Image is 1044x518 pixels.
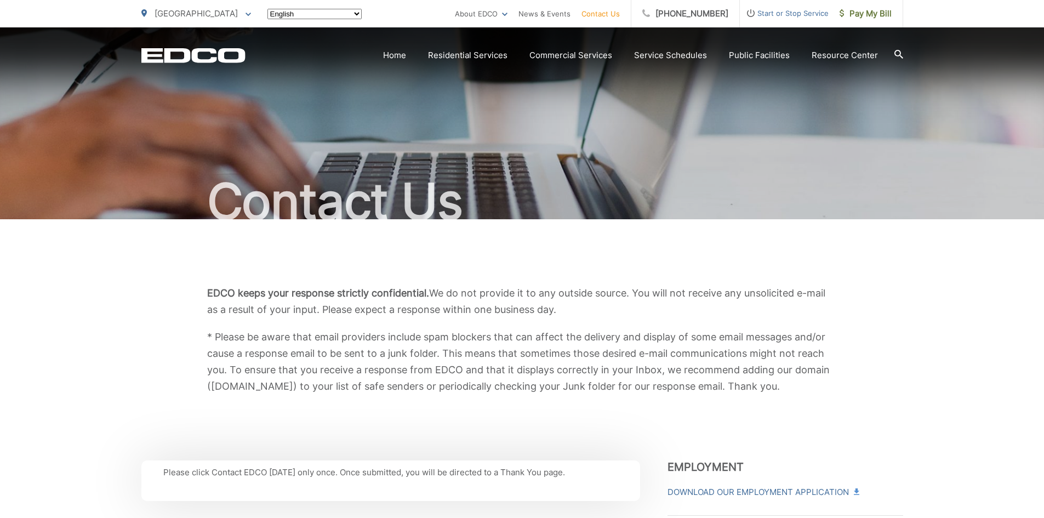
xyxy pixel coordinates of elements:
a: Service Schedules [634,49,707,62]
a: About EDCO [455,7,507,20]
a: Download Our Employment Application [668,486,858,499]
a: Resource Center [812,49,878,62]
p: * Please be aware that email providers include spam blockers that can affect the delivery and dis... [207,329,837,395]
p: We do not provide it to any outside source. You will not receive any unsolicited e-mail as a resu... [207,285,837,318]
a: Commercial Services [529,49,612,62]
h1: Contact Us [141,174,903,229]
a: Home [383,49,406,62]
a: News & Events [518,7,571,20]
a: EDCD logo. Return to the homepage. [141,48,246,63]
h3: Employment [668,460,903,474]
b: EDCO keeps your response strictly confidential. [207,287,429,299]
span: Pay My Bill [840,7,892,20]
span: [GEOGRAPHIC_DATA] [155,8,238,19]
a: Contact Us [581,7,620,20]
select: Select a language [267,9,362,19]
a: Residential Services [428,49,507,62]
a: Public Facilities [729,49,790,62]
p: Please click Contact EDCO [DATE] only once. Once submitted, you will be directed to a Thank You p... [163,466,618,479]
